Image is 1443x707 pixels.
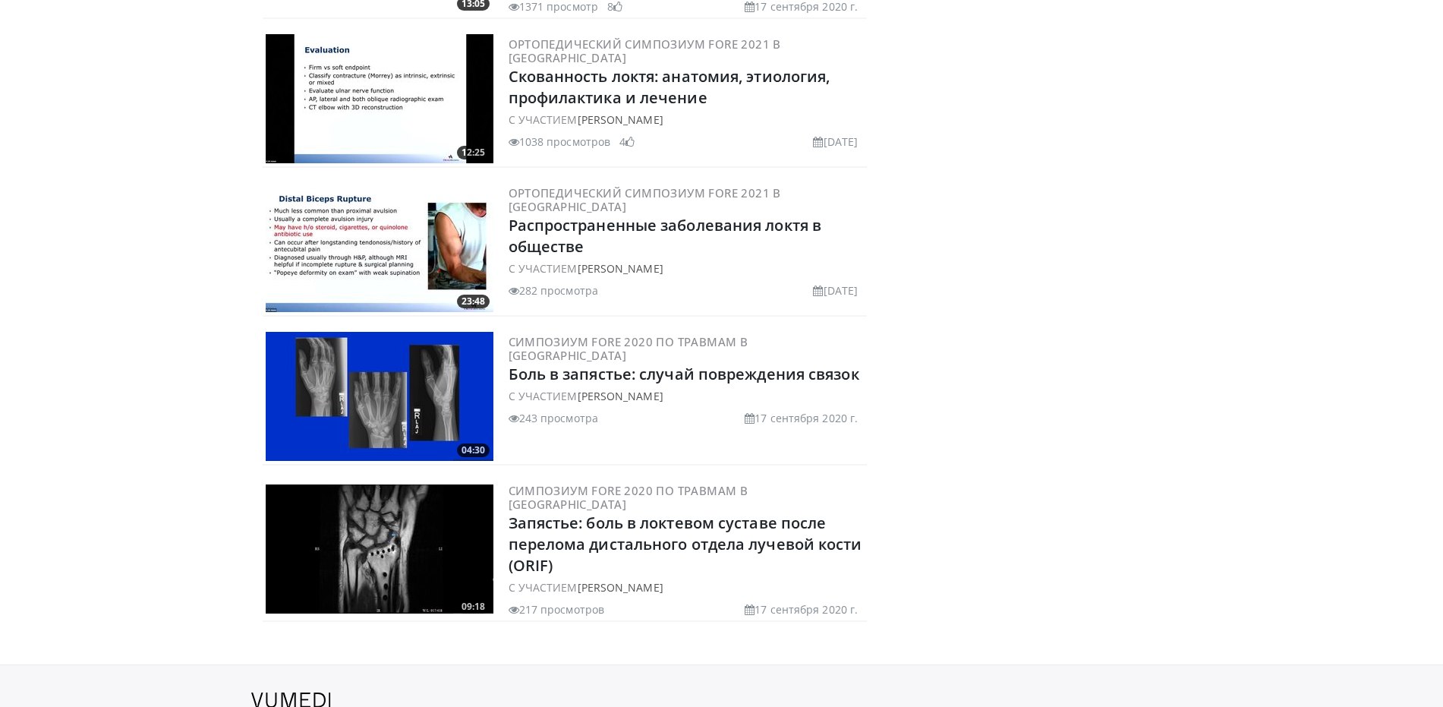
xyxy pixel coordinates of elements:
[509,483,748,512] a: Симпозиум FORE 2020 по травмам в [GEOGRAPHIC_DATA]
[509,261,578,276] font: С УЧАСТИЕМ
[509,185,781,214] a: Ортопедический симпозиум FORE 2021 в [GEOGRAPHIC_DATA]
[824,134,859,149] font: [DATE]
[619,134,625,149] font: 4
[509,112,578,127] font: С УЧАСТИЕМ
[519,283,598,298] font: 282 просмотра
[266,34,493,163] a: 12:25
[578,261,663,276] a: [PERSON_NAME]
[509,334,748,363] a: Симпозиум FORE 2020 по травмам в [GEOGRAPHIC_DATA]
[824,283,859,298] font: [DATE]
[462,443,485,456] font: 04:30
[509,580,578,595] font: С УЧАСТИЕМ
[755,602,858,617] font: 17 сентября 2020 г.
[509,66,830,108] a: Скованность локтя: анатомия, этиология, профилактика и лечение
[519,411,598,425] font: 243 просмотра
[462,295,485,308] font: 23:48
[509,389,578,403] font: С УЧАСТИЕМ
[755,411,858,425] font: 17 сентября 2020 г.
[578,389,663,403] a: [PERSON_NAME]
[266,484,493,614] a: 09:18
[509,513,862,576] a: Запястье: боль в локтевом суставе после перелома дистального отдела лучевой кости (ORIF)
[266,183,493,312] img: 7c99e6d1-4bd8-4c9b-b88c-c6f030e28390.300x170_q85_crop-smart_upscale.jpg
[462,600,485,613] font: 09:18
[266,484,493,614] img: fc9eab39-9fc5-46b9-9596-b3826afb95cf.300x170_q85_crop-smart_upscale.jpg
[509,364,859,384] a: Боль в запястье: случай повреждения связок
[462,146,485,159] font: 12:25
[519,134,611,149] font: 1038 просмотров
[266,332,493,461] a: 04:30
[266,332,493,461] img: 1b9b1c03-d3e4-4138-8002-79096486803c.300x170_q85_crop-smart_upscale.jpg
[578,580,663,595] a: [PERSON_NAME]
[509,36,781,65] a: Ортопедический симпозиум FORE 2021 в [GEOGRAPHIC_DATA]
[266,34,493,163] img: f15a1cb9-9269-45f0-8f68-8e215ff355c8.300x170_q85_crop-smart_upscale.jpg
[266,183,493,312] a: 23:48
[578,112,663,127] a: [PERSON_NAME]
[509,215,822,257] a: Распространенные заболевания локтя в обществе
[519,602,604,617] font: 217 просмотров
